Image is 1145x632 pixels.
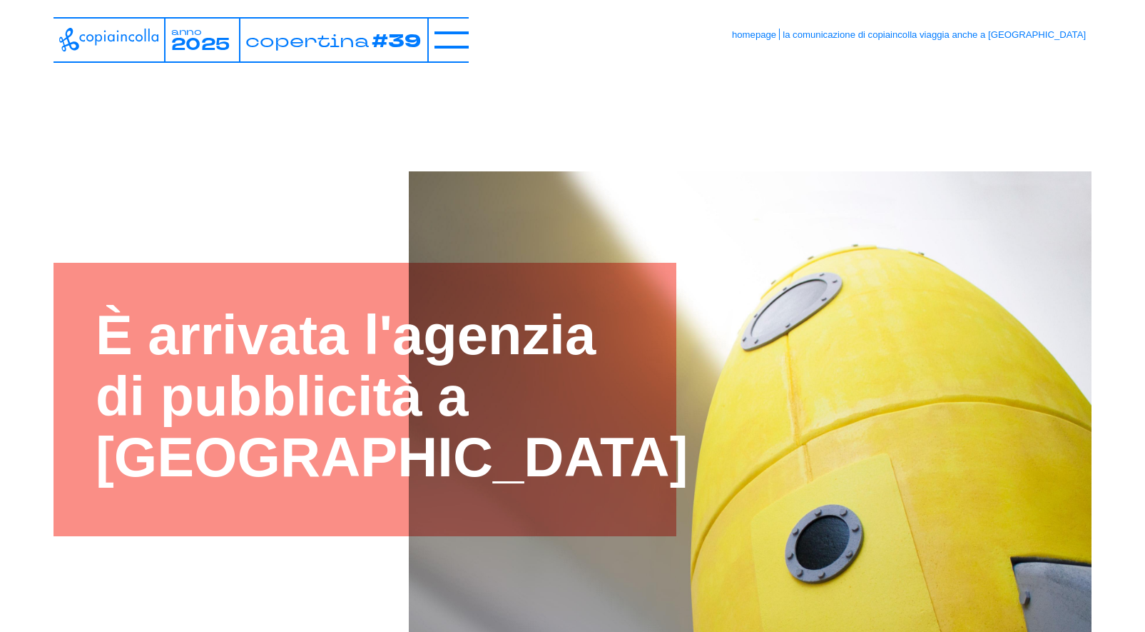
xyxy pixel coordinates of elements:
[171,24,203,37] tspan: anno
[245,29,369,54] tspan: copertina
[372,29,421,55] tspan: #39
[171,34,232,57] tspan: 2025
[783,29,1086,40] span: la comunicazione di copiaincolla viaggia anche a [GEOGRAPHIC_DATA]
[96,305,634,488] h1: È arrivata l'agenzia di pubblicità a [GEOGRAPHIC_DATA]
[732,29,776,40] a: homepage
